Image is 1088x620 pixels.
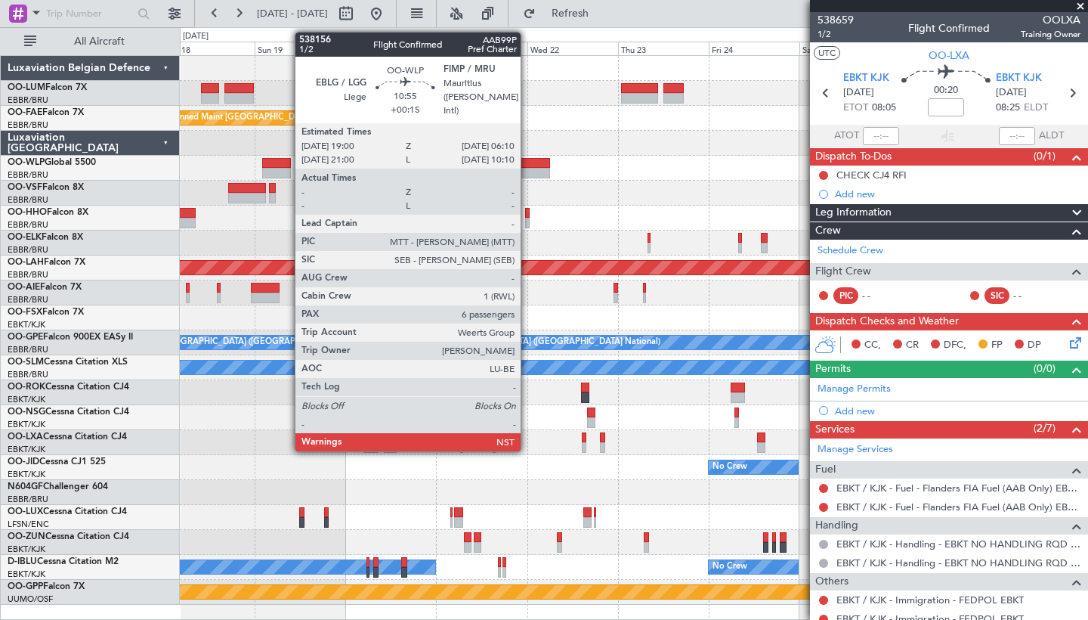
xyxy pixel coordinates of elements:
[516,2,607,26] button: Refresh
[8,283,82,292] a: OO-AIEFalcon 7X
[815,148,892,166] span: Dispatch To-Dos
[1034,420,1056,436] span: (2/7)
[527,42,618,55] div: Wed 22
[984,287,1009,304] div: SIC
[833,287,858,304] div: PIC
[8,208,88,217] a: OO-HHOFalcon 8X
[8,158,45,167] span: OO-WLP
[8,507,127,516] a: OO-LUXCessna Citation CJ4
[8,183,42,192] span: OO-VSF
[906,338,919,353] span: CR
[183,30,209,43] div: [DATE]
[1034,361,1056,377] span: (0/0)
[8,544,45,555] a: EBKT/KJK
[996,85,1027,101] span: [DATE]
[8,432,43,442] span: OO-LXA
[862,289,896,302] div: - -
[8,532,45,541] span: OO-ZUN
[815,313,959,330] span: Dispatch Checks and Weather
[8,569,45,580] a: EBKT/KJK
[815,263,871,281] span: Flight Crew
[991,338,1003,353] span: FP
[8,519,49,530] a: LFSN/ENC
[39,36,159,47] span: All Aircraft
[8,158,96,167] a: OO-WLPGlobal 5500
[834,129,859,144] span: ATOT
[8,432,127,442] a: OO-LXACessna Citation CJ4
[1013,289,1047,302] div: - -
[1028,338,1041,353] span: DP
[843,101,868,116] span: ETOT
[929,48,969,64] span: OO-LXA
[257,7,328,20] span: [DATE] - [DATE]
[818,28,854,41] span: 1/2
[436,42,527,55] div: Tue 21
[996,101,1020,116] span: 08:25
[815,222,841,240] span: Crew
[8,244,48,256] a: EBBR/BRU
[836,169,907,181] div: CHECK CJ4 RFI
[872,101,896,116] span: 08:05
[815,204,892,222] span: Leg Information
[8,358,128,367] a: OO-SLMCessna Citation XLS
[8,283,40,292] span: OO-AIE
[818,243,883,259] a: Schedule Crew
[8,333,133,342] a: OO-GPEFalcon 900EX EASy II
[712,456,747,479] div: No Crew
[836,538,1080,550] a: EBKT / KJK - Handling - EBKT NO HANDLING RQD FOR CJ
[8,108,42,117] span: OO-FAE
[835,405,1080,417] div: Add new
[8,169,48,181] a: EBBR/BRU
[8,219,48,231] a: EBBR/BRU
[8,594,53,605] a: UUMO/OSF
[8,358,44,367] span: OO-SLM
[8,333,43,342] span: OO-GPE
[8,308,84,317] a: OO-FSXFalcon 7X
[8,269,48,281] a: EBBR/BRU
[8,83,87,92] a: OO-LUMFalcon 7X
[815,573,848,591] span: Others
[8,532,129,541] a: OO-ZUNCessna Citation CJ4
[8,419,45,430] a: EBKT/KJK
[8,482,108,491] a: N604GFChallenger 604
[843,71,889,86] span: EBKT KJK
[1024,101,1048,116] span: ELDT
[799,42,890,55] div: Sat 25
[1021,28,1080,41] span: Training Owner
[539,8,602,19] span: Refresh
[17,29,164,54] button: All Aircraft
[8,208,47,217] span: OO-HHO
[8,369,48,380] a: EBBR/BRU
[863,127,899,145] input: --:--
[46,2,133,25] input: Trip Number
[815,421,855,439] span: Services
[8,294,48,305] a: EBBR/BRU
[8,557,119,566] a: D-IBLUCessna Citation M2
[8,557,37,566] span: D-IBLU
[8,408,129,417] a: OO-NSGCessna Citation CJ4
[345,42,436,55] div: Mon 20
[1034,148,1056,164] span: (0/1)
[814,46,840,60] button: UTC
[8,482,43,491] span: N604GF
[8,258,44,267] span: OO-LAH
[8,582,43,591] span: OO-GPP
[8,83,45,92] span: OO-LUM
[255,42,345,55] div: Sun 19
[818,12,854,28] span: 538659
[618,42,709,55] div: Thu 23
[8,258,85,267] a: OO-LAHFalcon 7X
[8,183,84,192] a: OO-VSFFalcon 8X
[8,108,84,117] a: OO-FAEFalcon 7X
[709,42,799,55] div: Fri 24
[1021,12,1080,28] span: OOLXA
[8,233,83,242] a: OO-ELKFalcon 8X
[8,457,39,467] span: OO-JID
[835,188,1080,200] div: Add new
[836,482,1080,494] a: EBKT / KJK - Fuel - Flanders FIA Fuel (AAB Only) EBKT / KJK
[8,119,48,131] a: EBBR/BRU
[8,194,48,206] a: EBBR/BRU
[8,319,45,330] a: EBKT/KJK
[815,361,851,378] span: Permits
[934,83,958,98] span: 00:20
